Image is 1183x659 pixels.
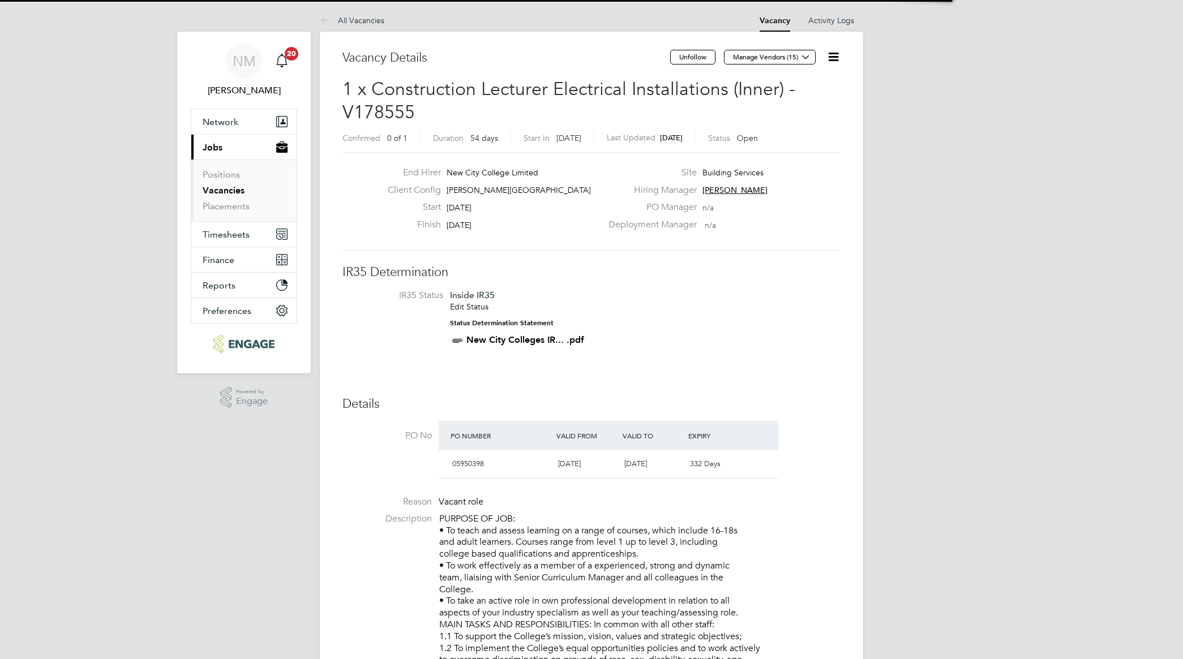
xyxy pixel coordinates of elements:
[236,397,268,406] span: Engage
[470,133,498,143] span: 54 days
[702,203,714,213] span: n/a
[342,430,432,442] label: PO No
[203,305,251,316] span: Preferences
[387,133,408,143] span: 0 of 1
[203,201,250,212] a: Placements
[602,184,697,196] label: Hiring Manager
[203,142,222,153] span: Jobs
[191,298,297,323] button: Preferences
[447,203,472,213] span: [DATE]
[285,47,298,61] span: 20
[447,167,538,178] span: New City College Limited
[379,201,441,213] label: Start
[452,459,484,468] span: 05950398
[450,319,554,327] strong: Status Determination Statement
[354,290,443,301] label: IR35 Status
[342,50,670,66] h3: Vacancy Details
[554,425,620,446] div: Valid From
[808,15,854,25] a: Activity Logs
[236,387,268,397] span: Powered by
[191,109,297,134] button: Network
[670,50,715,64] button: Unfollow
[702,167,764,178] span: Building Services
[191,222,297,247] button: Timesheets
[191,247,297,272] button: Finance
[177,32,311,373] nav: Main navigation
[448,425,554,446] div: PO Number
[450,301,488,312] a: Edit Status
[558,459,581,468] span: [DATE]
[191,273,297,298] button: Reports
[342,78,795,124] span: 1 x Construction Lecturer Electrical Installations (Inner) - V178555
[233,54,256,68] span: NM
[447,185,591,195] span: [PERSON_NAME][GEOGRAPHIC_DATA]
[690,459,721,468] span: 332 Days
[660,133,683,143] span: [DATE]
[433,133,464,143] label: Duration
[620,425,686,446] div: Valid To
[708,133,730,143] label: Status
[191,84,297,97] span: Nathan Morris
[203,229,250,240] span: Timesheets
[342,496,432,508] label: Reason
[602,219,697,231] label: Deployment Manager
[379,219,441,231] label: Finish
[447,220,472,230] span: [DATE]
[602,201,697,213] label: PO Manager
[379,184,441,196] label: Client Config
[760,16,790,25] a: Vacancy
[342,513,432,525] label: Description
[220,387,268,408] a: Powered byEngage
[556,133,581,143] span: [DATE]
[602,167,697,179] label: Site
[724,50,816,64] button: Manage Vendors (15)
[737,133,758,143] span: Open
[203,169,240,180] a: Positions
[607,132,655,143] label: Last Updated
[379,167,441,179] label: End Hirer
[624,459,647,468] span: [DATE]
[450,290,495,300] span: Inside IR35
[342,133,380,143] label: Confirmed
[191,43,297,97] a: NM[PERSON_NAME]
[191,335,297,353] a: Go to home page
[203,185,245,196] a: Vacancies
[466,334,584,345] a: New City Colleges IR... .pdf
[213,335,274,353] img: ncclondon-logo-retina.png
[203,280,235,291] span: Reports
[203,117,238,127] span: Network
[320,15,384,25] a: All Vacancies
[702,185,768,195] span: [PERSON_NAME]
[439,496,483,507] span: Vacant role
[203,255,234,265] span: Finance
[191,135,297,160] button: Jobs
[705,220,716,230] span: n/a
[685,425,752,446] div: Expiry
[524,133,550,143] label: Start In
[191,160,297,221] div: Jobs
[342,264,841,281] h3: IR35 Determination
[342,396,841,412] h3: Details
[271,43,293,79] a: 20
